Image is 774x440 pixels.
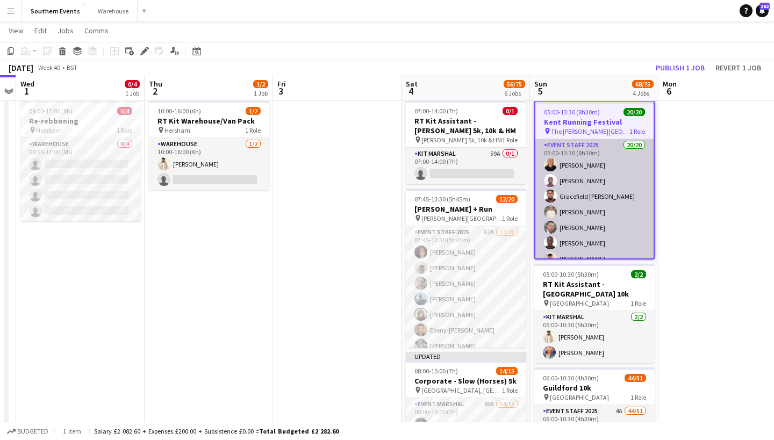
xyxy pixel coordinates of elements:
span: Thu [149,79,162,89]
span: 06:00-10:30 (4h30m) [543,374,599,382]
app-card-role: Kit Marshal2/205:00-10:30 (5h30m)[PERSON_NAME][PERSON_NAME] [534,311,655,363]
span: [PERSON_NAME] 5k, 10k & HM [421,136,502,144]
a: View [4,24,28,38]
span: Hersham [36,126,62,134]
span: 1 Role [630,393,646,401]
span: 05:00-13:30 (8h30m) [544,108,600,116]
h3: RT Kit Warehouse/Van Pack [149,116,269,126]
span: 1 Role [630,299,646,307]
span: 1 Role [502,214,518,222]
app-job-card: 10:00-16:00 (6h)1/2RT Kit Warehouse/Van Pack Hersham1 RoleWarehouse1/210:00-16:00 (6h)[PERSON_NAME] [149,100,269,190]
app-card-role: Kit Marshal59A0/107:00-14:00 (7h) [406,148,526,184]
span: Wed [20,79,34,89]
h3: Kent Running Festival [535,117,654,127]
span: Jobs [58,26,74,35]
span: 07:00-14:00 (7h) [414,107,458,115]
div: Salary £2 082.60 + Expenses £200.00 + Subsistence £0.00 = [94,427,339,435]
div: 1 Job [125,89,139,97]
span: [PERSON_NAME][GEOGRAPHIC_DATA], [GEOGRAPHIC_DATA], [GEOGRAPHIC_DATA] [421,214,502,222]
span: Comms [84,26,109,35]
span: 262 [759,3,770,10]
span: 10:00-16:00 (6h) [157,107,201,115]
span: 12/20 [496,195,518,203]
span: 1 Role [502,136,518,144]
span: 56/75 [504,80,525,88]
app-job-card: 05:00-13:30 (8h30m)20/20Kent Running Festival The [PERSON_NAME][GEOGRAPHIC_DATA]1 RoleEvent Staff... [534,100,655,259]
span: 1 Role [117,126,132,134]
span: [GEOGRAPHIC_DATA] [550,393,609,401]
span: Sun [534,79,547,89]
span: 1 item [59,427,85,435]
span: Budgeted [17,428,48,435]
span: 05:00-10:30 (5h30m) [543,270,599,278]
h3: [PERSON_NAME] + Run [406,204,526,214]
span: 1/2 [253,80,268,88]
span: Total Budgeted £2 282.60 [259,427,339,435]
span: 6 [661,85,677,97]
span: Mon [663,79,677,89]
span: 2 [147,85,162,97]
span: Fri [277,79,286,89]
app-job-card: 07:45-13:30 (5h45m)12/20[PERSON_NAME] + Run [PERSON_NAME][GEOGRAPHIC_DATA], [GEOGRAPHIC_DATA], [G... [406,189,526,348]
app-job-card: 09:00-17:00 (8h)0/4Re-rebboning Hersham1 RoleWarehouse0/409:00-17:00 (8h) [20,100,141,221]
h3: Re-rebboning [20,116,141,126]
span: Hersham [164,126,190,134]
span: 14/15 [496,367,518,375]
h3: RT Kit Assistant - [PERSON_NAME] 5k, 10k & HM [406,116,526,135]
div: 1 Job [254,89,268,97]
app-card-role: Warehouse0/409:00-17:00 (8h) [20,138,141,221]
span: 1 Role [629,127,645,135]
span: 1 Role [502,386,518,394]
span: Edit [34,26,47,35]
span: 44/51 [625,374,646,382]
span: 68/75 [632,80,654,88]
span: 2/2 [631,270,646,278]
h3: RT Kit Assistant - [GEOGRAPHIC_DATA] 10k [534,279,655,299]
span: 0/4 [117,107,132,115]
button: Warehouse [89,1,138,21]
button: Publish 1 job [651,61,709,75]
span: 1 [19,85,34,97]
span: 0/1 [503,107,518,115]
h3: Corporate - Slow (Horses) 5k [406,376,526,386]
button: Southern Events [22,1,89,21]
a: 262 [756,4,769,17]
span: 1 Role [245,126,261,134]
app-card-role: Warehouse1/210:00-16:00 (6h)[PERSON_NAME] [149,138,269,190]
div: [DATE] [9,62,33,73]
span: Week 40 [35,63,62,71]
span: [GEOGRAPHIC_DATA] [550,299,609,307]
span: View [9,26,24,35]
span: 0/4 [125,80,140,88]
span: 1/2 [246,107,261,115]
span: 09:00-17:00 (8h) [29,107,73,115]
div: BST [67,63,77,71]
a: Edit [30,24,51,38]
span: The [PERSON_NAME][GEOGRAPHIC_DATA] [551,127,629,135]
app-job-card: 07:00-14:00 (7h)0/1RT Kit Assistant - [PERSON_NAME] 5k, 10k & HM [PERSON_NAME] 5k, 10k & HM1 Role... [406,100,526,184]
button: Revert 1 job [711,61,765,75]
span: 20/20 [623,108,645,116]
span: 3 [276,85,286,97]
h3: Guildford 10k [534,383,655,393]
span: Sat [406,79,418,89]
a: Jobs [53,24,78,38]
span: 4 [404,85,418,97]
button: Budgeted [5,425,50,437]
div: 4 Jobs [633,89,653,97]
div: Updated [406,352,526,360]
span: 5 [533,85,547,97]
div: 6 Jobs [504,89,525,97]
span: 08:00-15:00 (7h) [414,367,458,375]
a: Comms [80,24,113,38]
app-job-card: 05:00-10:30 (5h30m)2/2RT Kit Assistant - [GEOGRAPHIC_DATA] 10k [GEOGRAPHIC_DATA]1 RoleKit Marshal... [534,264,655,363]
span: [GEOGRAPHIC_DATA], [GEOGRAPHIC_DATA] [421,386,502,394]
span: 07:45-13:30 (5h45m) [414,195,470,203]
